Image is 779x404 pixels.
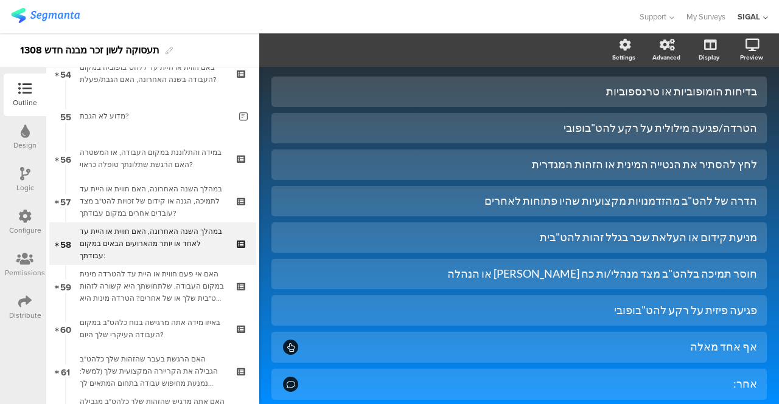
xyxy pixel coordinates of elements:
div: תעסוקה לשון זכר מבנה חדש 1308 [20,41,159,60]
a: 57 במהלך השנה האחרונה, האם חווית או היית עד לתמיכה, הגנה או קידום של זכויות להט"ב מצד עובדים אחרי... [49,180,256,222]
div: Configure [9,225,41,236]
div: Outline [13,97,37,108]
div: האם אי פעם חווית או היית עד להטרדה מינית במקום העבודה, שלתחושתך היא קשורה לזהות להט"בית שלך או של... [80,268,225,304]
a: 56 במידה והתלוננת במקום העבודה, או המשטרה האם הרגשת שתלונתך טופלה כראוי? [49,137,256,180]
div: Design [13,140,37,151]
div: במידה והתלוננת במקום העבודה, או המשטרה האם הרגשת שתלונתך טופלה כראוי? [80,146,225,171]
div: Preview [740,53,763,62]
div: Advanced [652,53,680,62]
span: 57 [60,194,71,208]
div: חוסר תמיכה בלהט"ב מצד מנהלי/ות כח [PERSON_NAME] או הנהלה [281,267,757,281]
a: 54 באם חווית או היית עד ללהט"בופוביה במקום העבודה בשנה האחרונה, האם הגבת/פעלת? [49,52,256,95]
span: 59 [60,279,71,293]
div: לחץ להסתיר את הנטייה המינית או הזהות המגדרית [281,157,757,171]
a: 60 באיזו מידה אתה מרגישה בנוח כלהט"ב במקום העבודה העיקרי שלך היום? [49,307,256,350]
div: Settings [612,53,635,62]
div: מדוע לא הגבת? [80,110,230,122]
div: הדרה של להט"ב מהזדמנויות מקצועיות שהיו פתוחות לאחרים [281,194,757,208]
span: 60 [60,322,71,335]
span: 56 [60,152,71,165]
div: באם חווית או היית עד ללהט"בופוביה במקום העבודה בשנה האחרונה, האם הגבת/פעלת? [80,61,225,86]
img: segmanta logo [11,8,80,23]
div: פגיעה פיזית על רקע להט"בופובי [281,303,757,317]
div: אחר: [300,377,757,391]
div: במהלך השנה האחרונה, האם חווית או היית עד לתמיכה, הגנה או קידום של זכויות להט"ב מצד עובדים אחרים ב... [80,183,225,219]
div: במהלך השנה האחרונה, האם חווית או היית עד לאחד או יותר מהארועים הבאים במקום עבודתך: [80,225,225,262]
div: Permissions [5,267,45,278]
span: 58 [60,237,71,250]
div: מניעת קידום או העלאת שכר בגלל זהות להט"בית [281,230,757,244]
span: 55 [60,109,71,123]
div: Distribute [9,310,41,321]
div: Display [699,53,719,62]
span: Support [640,11,666,22]
div: באיזו מידה אתה מרגישה בנוח כלהט"ב במקום העבודה העיקרי שלך היום? [80,317,225,341]
div: בדיחות הומופוביות או טרנספוביות [281,84,757,98]
span: 54 [60,67,71,80]
a: 58 במהלך השנה האחרונה, האם חווית או היית עד לאחד או יותר מהארועים הבאים במקום עבודתך: [49,222,256,265]
div: SIGAL [738,11,760,22]
div: הטרדה/פגיעה מילולית על רקע להט"בופובי [281,121,757,135]
div: אף אחד מאלה [300,340,757,354]
a: 61 האם הרגשת בעבר שהזהות שלך כלהט"ב הגבילה את הקריירה המקצועית שלך (למשל: נמנעת מחיפוש עבודה בתחו... [49,350,256,392]
a: 59 האם אי פעם חווית או היית עד להטרדה מינית במקום העבודה, שלתחושתך היא קשורה לזהות להט"בית שלך או... [49,265,256,307]
div: האם הרגשת בעבר שהזהות שלך כלהט"ב הגבילה את הקריירה המקצועית שלך (למשל: נמנעת מחיפוש עבודה בתחום ה... [80,353,225,389]
a: 55 מדוע לא הגבת? [49,95,256,137]
div: Logic [16,182,34,193]
span: 61 [61,365,70,378]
